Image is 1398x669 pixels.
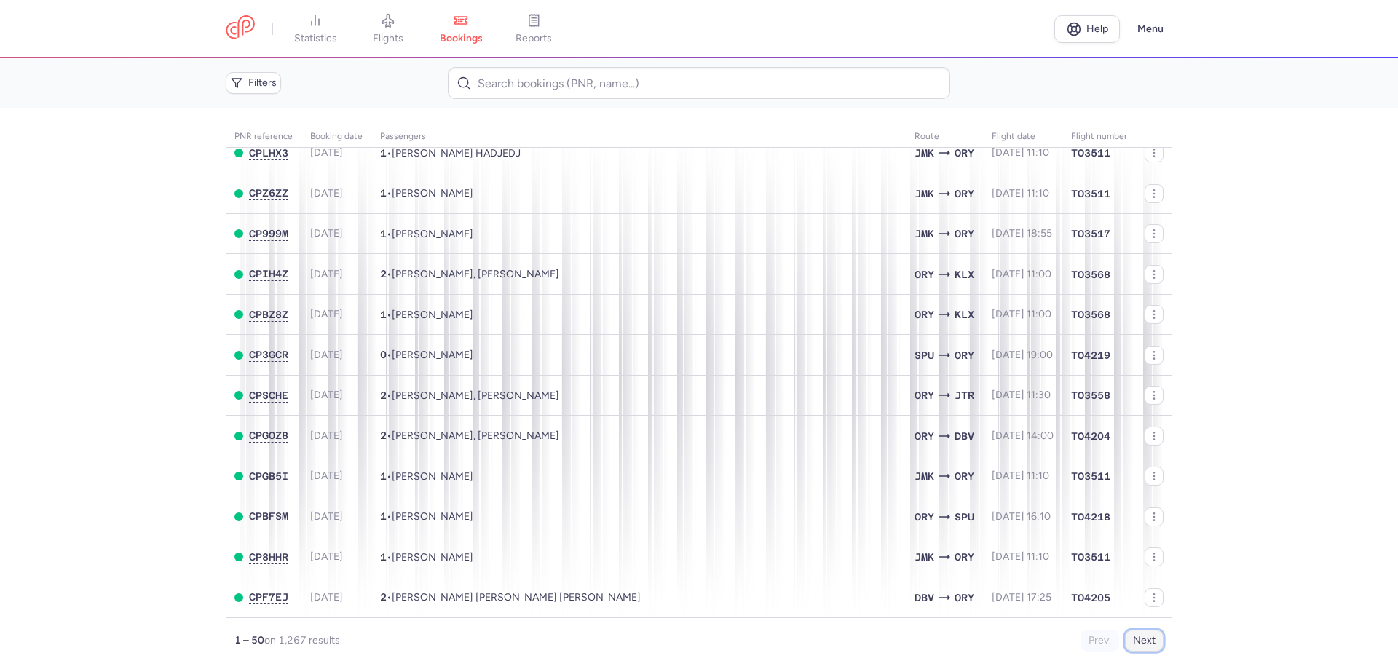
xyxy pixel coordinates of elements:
span: Thomas WALDMANN [392,187,473,199]
span: TO3558 [1071,388,1110,403]
th: PNR reference [226,126,301,148]
span: Agathe LOEB [392,470,473,483]
span: Patrick EINHORN [392,228,473,240]
span: ORY [955,186,974,202]
input: Search bookings (PNR, name...) [448,67,949,99]
span: CPLHX3 [249,147,288,159]
span: ORY [915,428,934,444]
span: • [380,470,473,483]
span: statistics [294,32,337,45]
a: Help [1054,15,1120,43]
span: [DATE] 11:30 [992,389,1051,401]
span: CPF7EJ [249,591,288,603]
span: [DATE] [310,429,343,442]
button: Menu [1129,15,1172,43]
span: [DATE] 11:10 [992,187,1049,199]
span: JMK [915,549,934,565]
span: TO3511 [1071,550,1110,564]
a: bookings [424,13,497,45]
span: [DATE] [310,389,343,401]
span: 2 [380,429,387,441]
span: DBV [955,428,974,444]
span: • [380,429,559,442]
span: JMK [915,468,934,484]
button: Prev. [1081,630,1119,652]
span: 0 [380,349,387,360]
span: TO3568 [1071,267,1110,282]
span: Leila BENHAYYAN, Sophie AUBERT [392,389,559,402]
span: • [380,187,473,199]
span: [DATE] [310,550,343,563]
span: TO3568 [1071,307,1110,322]
span: [DATE] 11:10 [992,146,1049,159]
button: CPBFSM [249,510,288,523]
span: • [380,268,559,280]
span: [DATE] [310,187,343,199]
span: [DATE] 16:10 [992,510,1051,523]
button: CP8HHR [249,551,288,563]
button: CPZ6ZZ [249,187,288,199]
span: ORY [955,590,974,606]
span: [DATE] [310,268,343,280]
button: CPGB5I [249,470,288,483]
span: Maxime DUPANLOUP [392,551,473,563]
span: JMK [915,145,934,161]
span: Maria Patricia BARRON SEVERO, Juan Patricio BUCETA [392,591,641,603]
span: [DATE] 18:55 [992,227,1052,240]
span: • [380,309,473,321]
span: [DATE] 19:00 [992,349,1053,361]
span: Rebecca HADJEDJ [392,147,521,159]
span: Esmee Maxime HARTMAN [392,349,473,361]
span: bookings [440,32,483,45]
strong: 1 – 50 [234,634,264,646]
span: • [380,228,473,240]
span: ORY [915,306,934,322]
th: Passengers [371,126,906,148]
span: JMK [915,186,934,202]
span: flights [373,32,403,45]
span: • [380,389,559,402]
span: Filters [248,77,277,89]
span: CPZ6ZZ [249,187,288,199]
th: Booking date [301,126,371,148]
span: Elisa STREICHENBERGER, Adrien PLOUCHART [392,268,559,280]
span: CP999M [249,228,288,240]
span: CPSCHE [249,389,288,401]
button: CPF7EJ [249,591,288,603]
span: Help [1086,23,1108,34]
span: ORY [915,387,934,403]
span: [DATE] 11:00 [992,268,1051,280]
span: TO3511 [1071,186,1110,201]
button: Next [1125,630,1164,652]
button: CPSCHE [249,389,288,402]
span: [DATE] 11:00 [992,308,1051,320]
span: Raphael VERNAY [392,309,473,321]
a: statistics [279,13,352,45]
span: ORY [915,266,934,282]
span: TO3511 [1071,469,1110,483]
span: KLX [955,306,974,322]
span: 1 [380,309,387,320]
span: ORY [955,226,974,242]
span: [DATE] [310,510,343,523]
span: 2 [380,268,387,280]
span: [DATE] [310,349,343,361]
th: Flight number [1062,126,1136,148]
span: [DATE] [310,308,343,320]
span: CPGB5I [249,470,288,482]
span: [DATE] [310,146,343,159]
span: TO3511 [1071,146,1110,160]
span: 1 [380,228,387,240]
span: [DATE] [310,470,343,482]
button: CPIH4Z [249,268,288,280]
span: CP8HHR [249,551,288,563]
th: Route [906,126,983,148]
span: SPU [915,347,934,363]
span: SPU [955,509,974,525]
span: CPGOZ8 [249,429,288,441]
span: JMK [915,226,934,242]
button: CP3GCR [249,349,288,361]
span: 1 [380,470,387,482]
